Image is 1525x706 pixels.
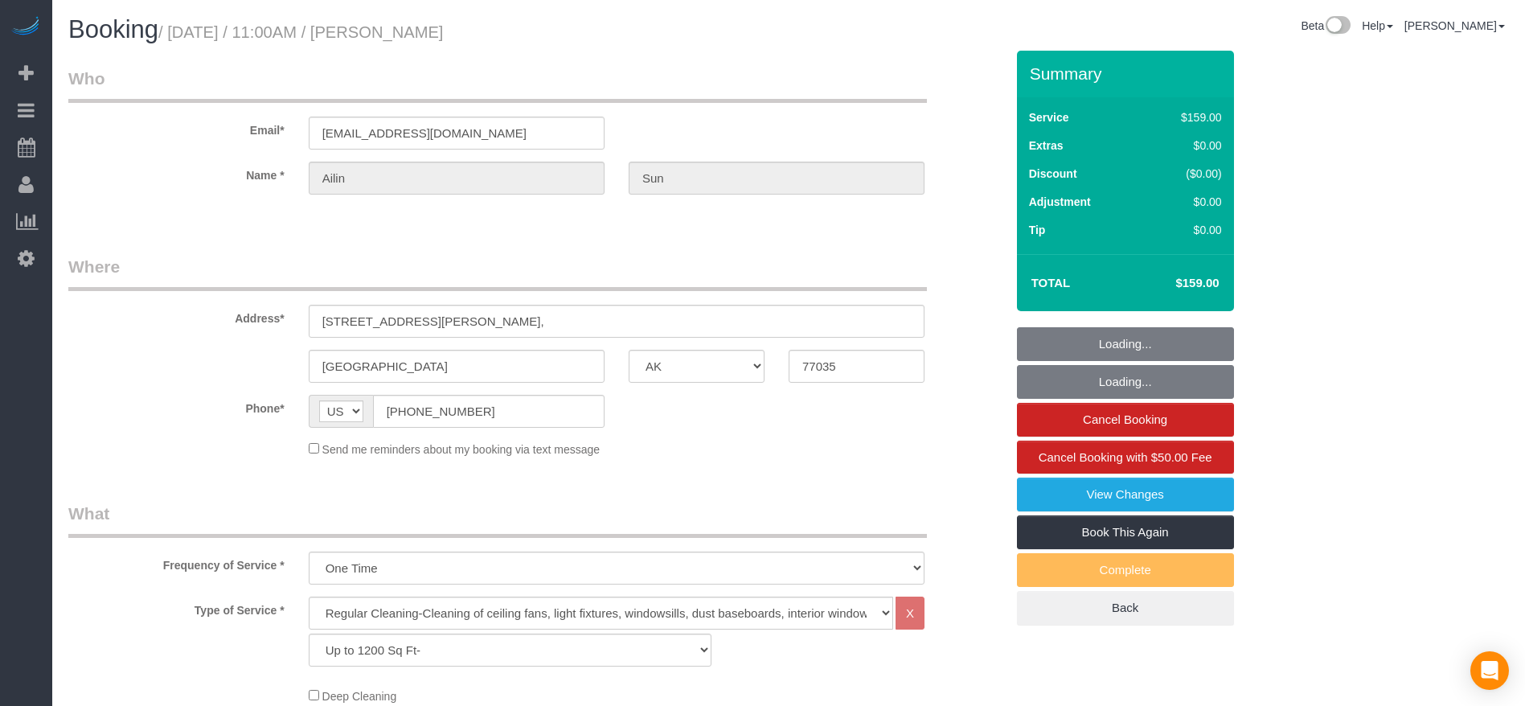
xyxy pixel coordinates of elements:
h4: $159.00 [1127,277,1219,290]
a: Book This Again [1017,515,1234,549]
input: Last Name* [629,162,924,195]
label: Discount [1029,166,1077,182]
strong: Total [1031,276,1071,289]
label: Type of Service * [56,597,297,618]
a: Cancel Booking [1017,403,1234,437]
legend: Where [68,255,927,291]
span: Booking [68,15,158,43]
label: Service [1029,109,1069,125]
div: $159.00 [1147,109,1222,125]
span: Deep Cleaning [322,690,397,703]
label: Phone* [56,395,297,417]
span: Send me reminders about my booking via text message [322,443,601,456]
input: Phone* [373,395,605,428]
input: Zip Code* [789,350,924,383]
a: [PERSON_NAME] [1404,19,1505,32]
h3: Summary [1030,64,1226,83]
small: / [DATE] / 11:00AM / [PERSON_NAME] [158,23,443,41]
label: Extras [1029,138,1064,154]
div: ($0.00) [1147,166,1222,182]
label: Adjustment [1029,194,1091,210]
a: Help [1362,19,1393,32]
legend: Who [68,67,927,103]
img: Automaid Logo [10,16,42,39]
div: Open Intercom Messenger [1470,651,1509,690]
input: City* [309,350,605,383]
a: View Changes [1017,478,1234,511]
input: Email* [309,117,605,150]
legend: What [68,502,927,538]
label: Email* [56,117,297,138]
div: $0.00 [1147,222,1222,238]
a: Cancel Booking with $50.00 Fee [1017,441,1234,474]
label: Frequency of Service * [56,552,297,573]
label: Name * [56,162,297,183]
label: Address* [56,305,297,326]
img: New interface [1324,16,1351,37]
a: Beta [1301,19,1351,32]
a: Back [1017,591,1234,625]
div: $0.00 [1147,138,1222,154]
div: $0.00 [1147,194,1222,210]
label: Tip [1029,222,1046,238]
span: Cancel Booking with $50.00 Fee [1039,450,1212,464]
input: First Name* [309,162,605,195]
